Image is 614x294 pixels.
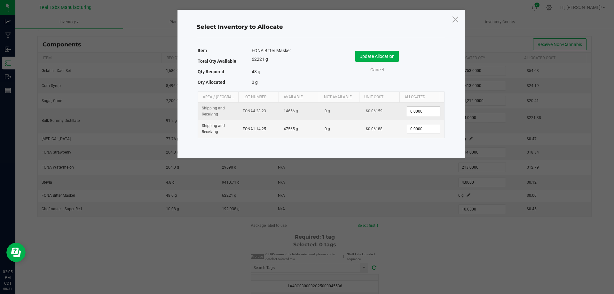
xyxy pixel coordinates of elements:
[198,78,225,87] label: Qty Allocated
[198,46,207,55] label: Item
[239,120,280,138] td: FONA1.14.25
[399,92,440,103] th: Allocated
[239,103,280,120] td: FONA4.28.23
[252,69,260,74] span: 48 g
[364,67,390,73] a: Cancel
[319,92,359,103] th: Not Available
[198,67,224,76] label: Qty Required
[284,127,298,131] span: 47565 g
[325,109,330,113] span: 0 g
[366,127,382,131] span: $0.06188
[252,80,258,85] span: 0 g
[238,92,279,103] th: Lot Number
[359,92,399,103] th: Unit Cost
[198,57,236,66] label: Total Qty Available
[284,109,298,113] span: 14656 g
[366,109,382,113] span: $0.06159
[198,92,238,103] th: Area / [GEOGRAPHIC_DATA]
[355,51,399,62] button: Update Allocation
[279,92,319,103] th: Available
[325,127,330,131] span: 0 g
[252,47,291,54] span: FONA Bitter Masker
[197,23,283,30] span: Select Inventory to Allocate
[252,57,268,62] span: 62221 g
[202,123,225,134] span: Shipping and Receiving
[6,243,26,262] iframe: Resource center
[202,106,225,116] span: Shipping and Receiving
